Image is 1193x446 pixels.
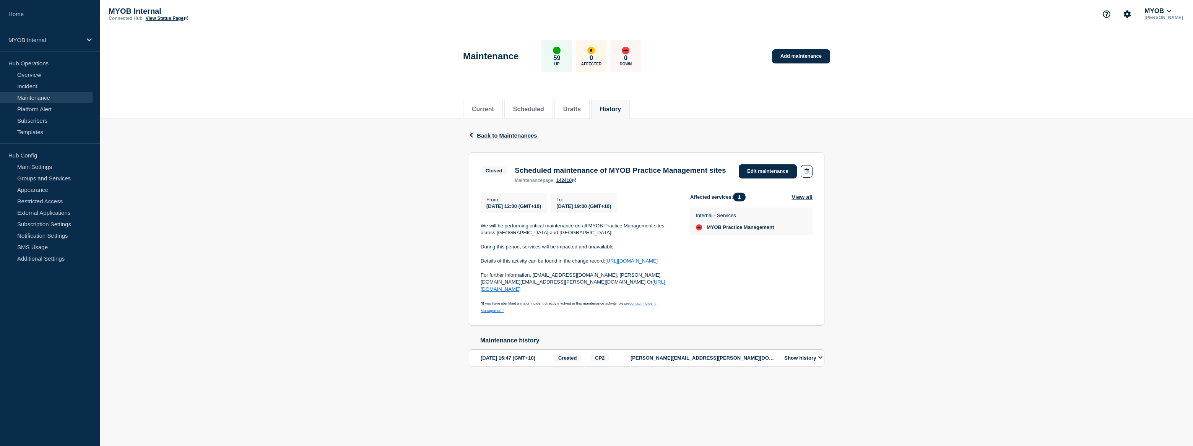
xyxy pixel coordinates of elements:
[553,47,561,54] div: up
[605,258,658,264] a: [URL][DOMAIN_NAME]
[590,354,610,362] span: CP2
[463,51,518,62] h1: Maintenance
[1143,7,1173,15] button: MYOB
[515,178,543,183] span: maintenance
[1143,15,1185,20] p: [PERSON_NAME]
[481,279,665,292] a: [URL][DOMAIN_NAME]
[792,193,813,201] button: View all
[587,47,595,54] div: affected
[481,301,657,312] a: contact Incident Management"
[481,243,678,250] p: During this period, services will be impacted and unavailable.
[8,37,82,43] p: MYOB Internal
[553,54,561,62] p: 59
[620,62,632,66] p: Down
[109,16,143,21] p: Connected Hub
[1119,6,1135,22] button: Account settings
[739,164,797,178] a: Edit maintenance
[109,7,262,16] p: MYOB Internal
[554,62,559,66] p: Up
[696,224,702,230] div: down
[622,47,629,54] div: down
[481,222,678,237] p: We will be performing critical maintenance on all MYOB Practice Management sites across [GEOGRAPH...
[481,272,678,293] p: For further information, [EMAIL_ADDRESS][DOMAIN_NAME], [PERSON_NAME][DOMAIN_NAME][EMAIL_ADDRESS][...
[553,354,582,362] span: Created
[733,193,746,201] span: 1
[600,106,621,113] button: History
[624,54,627,62] p: 0
[515,178,553,183] p: page
[146,16,188,21] a: View Status Page
[486,197,541,203] p: From :
[556,178,576,183] a: 142410
[481,354,551,362] div: [DATE] 16:47 (GMT+10)
[707,224,774,230] span: MYOB Practice Management
[481,166,507,175] span: Closed
[782,355,825,361] button: Show history
[563,106,581,113] button: Drafts
[486,203,541,209] span: [DATE] 12:00 (GMT+10)
[469,132,537,139] button: Back to Maintenances
[477,132,537,139] span: Back to Maintenances
[515,166,726,175] h3: Scheduled maintenance of MYOB Practice Management sites
[581,62,601,66] p: Affected
[631,355,776,361] p: [PERSON_NAME][EMAIL_ADDRESS][PERSON_NAME][DOMAIN_NAME]
[481,301,629,305] span: "If you have identified a major incident directly involved in this maintenance activity, please
[772,49,830,63] a: Add maintenance
[513,106,544,113] button: Scheduled
[481,258,678,264] p: Details of this activity can be found in the change record:
[590,54,593,62] p: 0
[480,337,824,344] h2: Maintenance history
[1099,6,1115,22] button: Support
[472,106,494,113] button: Current
[696,212,774,218] p: Internal - Services
[556,197,611,203] p: To :
[556,203,611,209] span: [DATE] 19:00 (GMT+10)
[690,193,749,201] span: Affected services:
